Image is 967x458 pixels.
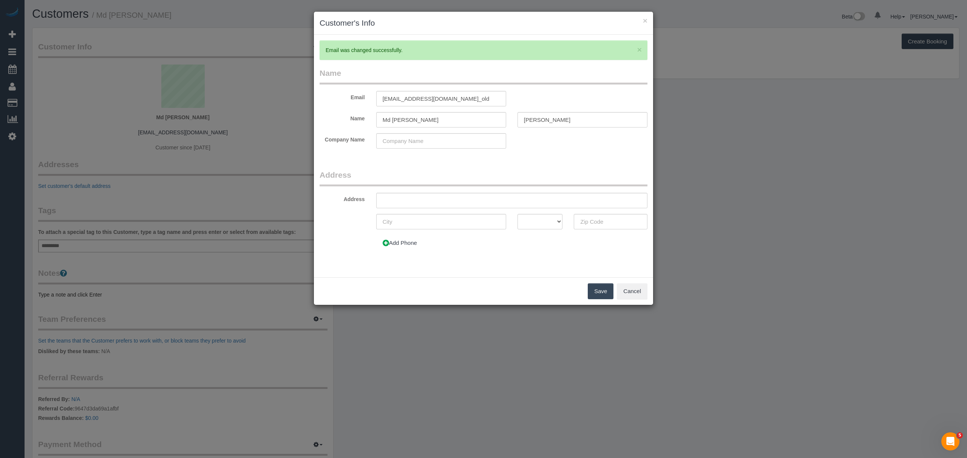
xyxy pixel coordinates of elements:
[320,17,647,29] h3: Customer's Info
[637,46,642,54] button: Close
[941,432,959,450] iframe: Intercom live chat
[320,169,647,186] legend: Address
[320,68,647,85] legend: Name
[643,17,647,25] button: ×
[957,432,963,438] span: 5
[588,283,613,299] button: Save
[314,91,371,101] label: Email
[617,283,647,299] button: Cancel
[314,12,653,305] sui-modal: Customer's Info
[376,235,423,251] button: Add Phone
[376,112,506,128] input: First Name
[314,193,371,203] label: Address
[637,45,642,54] span: ×
[517,112,647,128] input: Last Name
[376,214,506,229] input: City
[326,46,634,54] p: Email was changed successfully.
[314,133,371,143] label: Company Name
[574,214,647,229] input: Zip Code
[376,133,506,149] input: Company Name
[314,112,371,122] label: Name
